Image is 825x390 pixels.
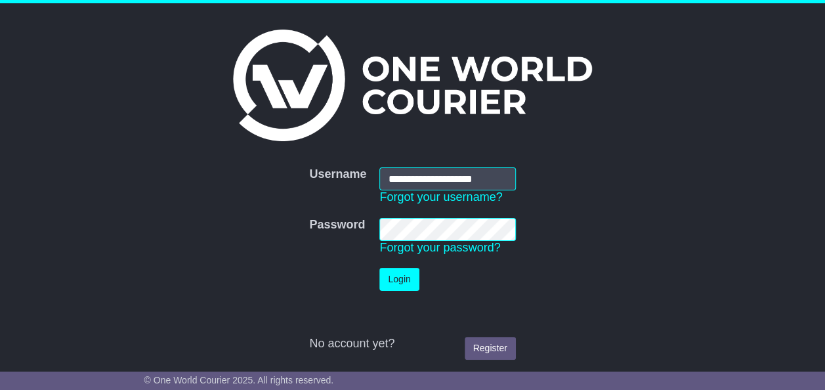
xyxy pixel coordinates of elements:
span: © One World Courier 2025. All rights reserved. [144,375,334,385]
label: Password [309,218,365,232]
a: Register [465,337,516,360]
button: Login [379,268,419,291]
img: One World [233,30,591,141]
label: Username [309,167,366,182]
div: No account yet? [309,337,515,351]
a: Forgot your password? [379,241,500,254]
a: Forgot your username? [379,190,502,204]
